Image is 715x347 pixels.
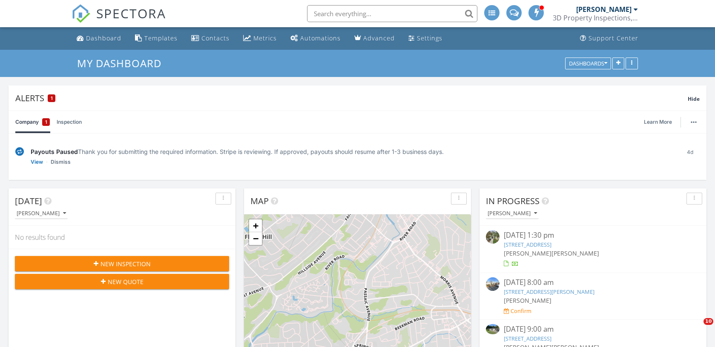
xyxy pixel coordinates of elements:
[45,118,47,126] span: 1
[504,324,682,335] div: [DATE] 9:00 am
[15,208,68,219] button: [PERSON_NAME]
[417,34,442,42] div: Settings
[504,335,551,342] a: [STREET_ADDRESS]
[686,318,706,338] iframe: Intercom live chat
[201,34,230,42] div: Contacts
[704,318,713,325] span: 10
[249,219,262,232] a: Zoom in
[511,307,531,314] div: Confirm
[486,324,500,334] img: 9562579%2Fcover_photos%2FIvEbThweVAvV9nSJsWvN%2Fsmall.jpg
[486,230,500,244] img: 9541624%2Fcover_photos%2FexbbUDFRHLae66rlD0CY%2Fsmall.jpg
[405,31,446,46] a: Settings
[486,230,700,268] a: [DATE] 1:30 pm [STREET_ADDRESS] [PERSON_NAME][PERSON_NAME]
[132,31,181,46] a: Templates
[644,118,677,126] a: Learn More
[300,34,341,42] div: Automations
[72,11,166,29] a: SPECTORA
[31,158,43,166] a: View
[253,34,277,42] div: Metrics
[51,95,53,101] span: 1
[9,226,235,249] div: No results found
[57,111,82,133] a: Inspection
[15,111,50,133] a: Company
[101,259,151,268] span: New Inspection
[363,34,395,42] div: Advanced
[589,34,638,42] div: Support Center
[77,56,169,70] a: My Dashboard
[504,277,682,288] div: [DATE] 8:00 am
[86,34,121,42] div: Dashboard
[551,249,599,257] span: [PERSON_NAME]
[681,147,700,166] div: 4d
[287,31,344,46] a: Automations (Basic)
[108,277,144,286] span: New Quote
[688,95,700,102] span: Hide
[250,195,269,207] span: Map
[576,5,632,14] div: [PERSON_NAME]
[504,249,551,257] span: [PERSON_NAME]
[351,31,398,46] a: Advanced
[504,241,551,248] a: [STREET_ADDRESS]
[72,4,90,23] img: The Best Home Inspection Software - Spectora
[577,31,642,46] a: Support Center
[504,307,531,315] a: Confirm
[504,288,594,296] a: [STREET_ADDRESS][PERSON_NAME]
[307,5,477,22] input: Search everything...
[486,195,540,207] span: In Progress
[504,230,682,241] div: [DATE] 1:30 pm
[188,31,233,46] a: Contacts
[96,4,166,22] span: SPECTORA
[569,60,607,66] div: Dashboards
[553,14,638,22] div: 3D Property Inspections, LLC
[15,195,42,207] span: [DATE]
[249,232,262,245] a: Zoom out
[488,210,537,216] div: [PERSON_NAME]
[31,147,674,156] div: Thank you for submitting the required information. Stripe is reviewing. If approved, payouts shou...
[15,92,688,104] div: Alerts
[486,277,500,291] img: streetview
[31,148,78,155] span: Payouts Paused
[486,208,539,219] button: [PERSON_NAME]
[15,256,229,271] button: New Inspection
[17,210,66,216] div: [PERSON_NAME]
[73,31,125,46] a: Dashboard
[15,274,229,289] button: New Quote
[15,147,24,156] img: under-review-2fe708636b114a7f4b8d.svg
[144,34,178,42] div: Templates
[240,31,280,46] a: Metrics
[691,121,697,123] img: ellipsis-632cfdd7c38ec3a7d453.svg
[51,158,71,166] a: Dismiss
[565,57,611,69] button: Dashboards
[486,277,700,315] a: [DATE] 8:00 am [STREET_ADDRESS][PERSON_NAME] [PERSON_NAME] Confirm
[504,296,551,304] span: [PERSON_NAME]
